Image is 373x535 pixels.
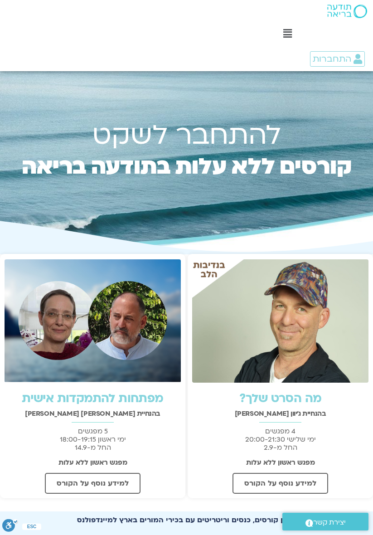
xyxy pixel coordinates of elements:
[244,479,316,487] span: למידע נוסף על הקורס
[246,458,315,467] strong: מפגש ראשון ללא עלות
[192,410,368,418] h2: בהנחיית ג'יוון [PERSON_NAME]
[3,123,371,148] h1: להתחבר לשקט
[5,410,181,418] h2: בהנחיית [PERSON_NAME] [PERSON_NAME]
[3,157,371,198] h2: קורסים ללא עלות בתודעה בריאה
[45,473,140,494] a: למידע נוסף על הקורס
[5,427,181,452] p: 5 מפגשים ימי ראשון 18:00-19:15
[313,516,346,529] span: יצירת קשר
[327,5,367,18] img: תודעה בריאה
[75,443,111,452] span: החל מ-14.9
[22,390,163,407] a: מפתחות להתמקדות אישית
[313,54,351,64] span: התחברות
[5,516,368,524] h2: מגוון קורסים, כנסים וריטריטים עם בכירי המורים בארץ למיינדפולנס
[58,458,127,467] strong: מפגש ראשון ללא עלות
[57,479,129,487] span: למידע נוסף על הקורס
[239,390,322,407] a: מה הסרט שלך?
[233,473,328,494] a: למידע נוסף על הקורס
[192,427,368,452] p: 4 מפגשים ימי שלישי 20:00-21:30
[310,51,365,67] a: התחברות
[264,443,297,452] span: החל מ-2.9
[282,513,368,530] a: יצירת קשר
